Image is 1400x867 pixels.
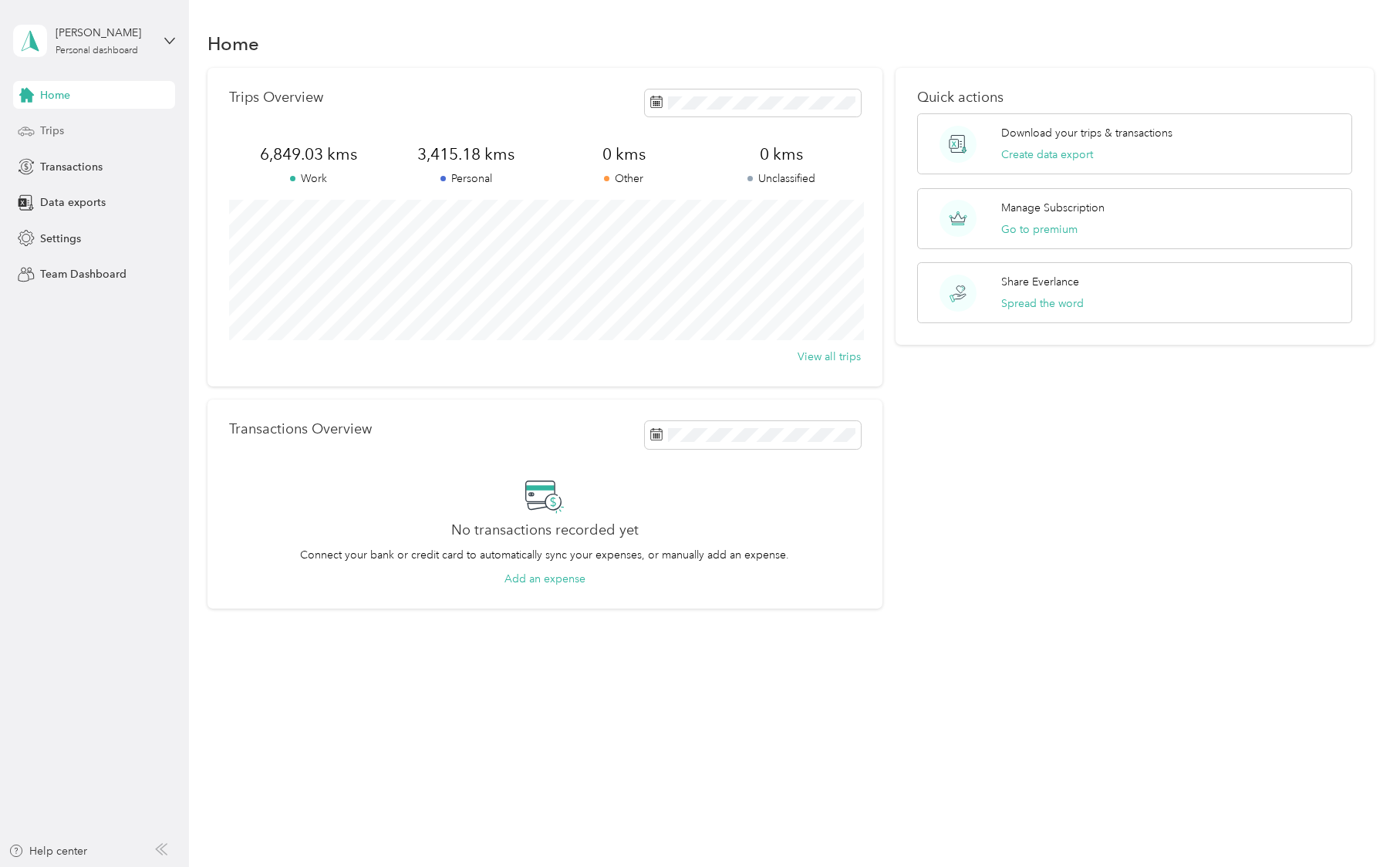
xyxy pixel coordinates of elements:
iframe: Everlance-gr Chat Button Frame [1314,781,1400,867]
button: View all trips [798,349,861,365]
p: Trips Overview [229,89,323,106]
button: Help center [8,843,87,859]
p: Unclassified [703,170,861,187]
button: Spread the word [1001,295,1084,312]
p: Quick actions [917,89,1351,106]
span: 3,415.18 kms [387,143,545,165]
p: Other [545,170,703,187]
button: Go to premium [1001,221,1078,238]
div: [PERSON_NAME] [56,25,152,41]
span: Trips [40,123,64,139]
span: Home [40,87,70,103]
span: Data exports [40,194,106,211]
p: Transactions Overview [229,421,372,437]
span: Transactions [40,159,103,175]
p: Download your trips & transactions [1001,125,1172,141]
span: Settings [40,231,81,247]
h2: No transactions recorded yet [451,522,639,538]
p: Manage Subscription [1001,200,1105,216]
p: Work [229,170,387,187]
span: Team Dashboard [40,266,127,282]
h1: Home [207,35,259,52]
button: Add an expense [504,571,585,587]
span: 0 kms [703,143,861,165]
button: Create data export [1001,147,1093,163]
span: 6,849.03 kms [229,143,387,165]
div: Personal dashboard [56,46,138,56]
p: Personal [387,170,545,187]
p: Connect your bank or credit card to automatically sync your expenses, or manually add an expense. [300,547,789,563]
span: 0 kms [545,143,703,165]
p: Share Everlance [1001,274,1079,290]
